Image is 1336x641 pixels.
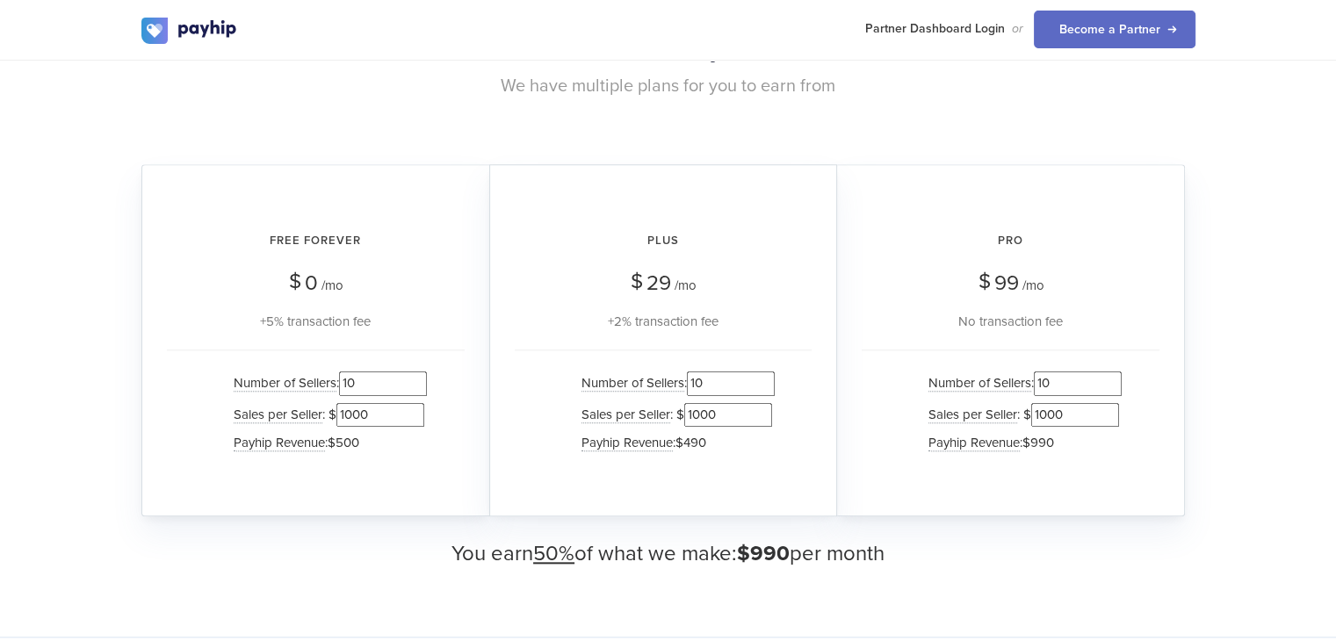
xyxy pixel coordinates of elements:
[675,435,706,450] span: $490
[1022,277,1044,293] span: /mo
[1034,11,1195,48] a: Become a Partner
[737,541,790,566] span: $990
[225,400,427,430] li: : $
[581,407,670,423] span: Sales per Seller
[533,541,574,566] u: 50%
[289,263,301,300] span: $
[167,218,465,264] h2: Free Forever
[862,218,1159,264] h2: Pro
[573,368,775,399] li: :
[928,435,1020,451] span: Payhip Revenue
[994,270,1019,296] span: 99
[573,430,775,456] li: :
[515,218,812,264] h2: Plus
[141,74,1195,99] p: We have multiple plans for you to earn from
[675,277,697,293] span: /mo
[225,430,427,456] li: :
[862,311,1159,332] div: No transaction fee
[920,430,1122,456] li: :
[920,400,1122,430] li: : $
[573,400,775,430] li: : $
[515,311,812,332] div: +2% transaction fee
[1022,435,1054,450] span: $990
[646,270,671,296] span: 29
[234,435,325,451] span: Payhip Revenue
[234,375,336,392] span: Number of Sellers
[581,375,684,392] span: Number of Sellers
[581,435,673,451] span: Payhip Revenue
[305,270,318,296] span: 0
[928,375,1031,392] span: Number of Sellers
[234,407,322,423] span: Sales per Seller
[328,435,359,450] span: $500
[167,311,465,332] div: +5% transaction fee
[141,18,238,44] img: logo.svg
[979,263,991,300] span: $
[141,543,1195,565] h3: You earn of what we make: per month
[920,368,1122,399] li: :
[225,368,427,399] li: :
[631,263,643,300] span: $
[321,277,343,293] span: /mo
[928,407,1017,423] span: Sales per Seller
